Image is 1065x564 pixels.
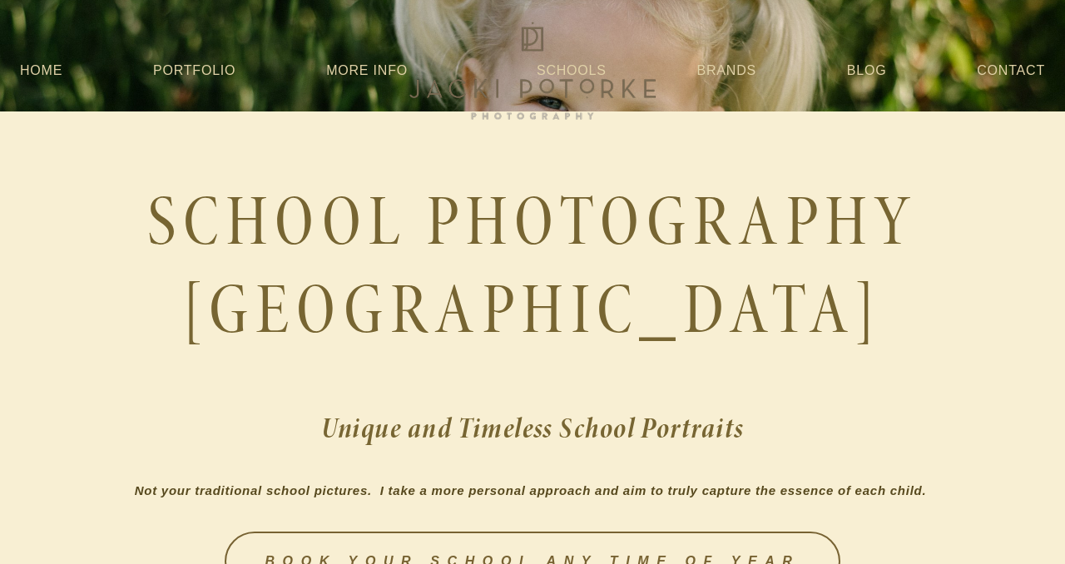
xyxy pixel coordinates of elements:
strong: Unique and Timeless School Portraits [321,408,745,448]
a: Portfolio [153,63,235,77]
em: Not your traditional school pictures. I take a more personal approach and aim to truly capture th... [135,483,927,497]
img: Jacki Potorke Sacramento Family Photographer [399,17,666,124]
a: Home [20,56,62,86]
a: Contact [977,56,1045,86]
a: Blog [847,56,887,86]
h1: SCHOOL PHOTOGRAPHY [GEOGRAPHIC_DATA] [20,178,1045,354]
a: Schools [537,56,607,86]
a: More Info [326,56,408,86]
a: Brands [697,56,756,86]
